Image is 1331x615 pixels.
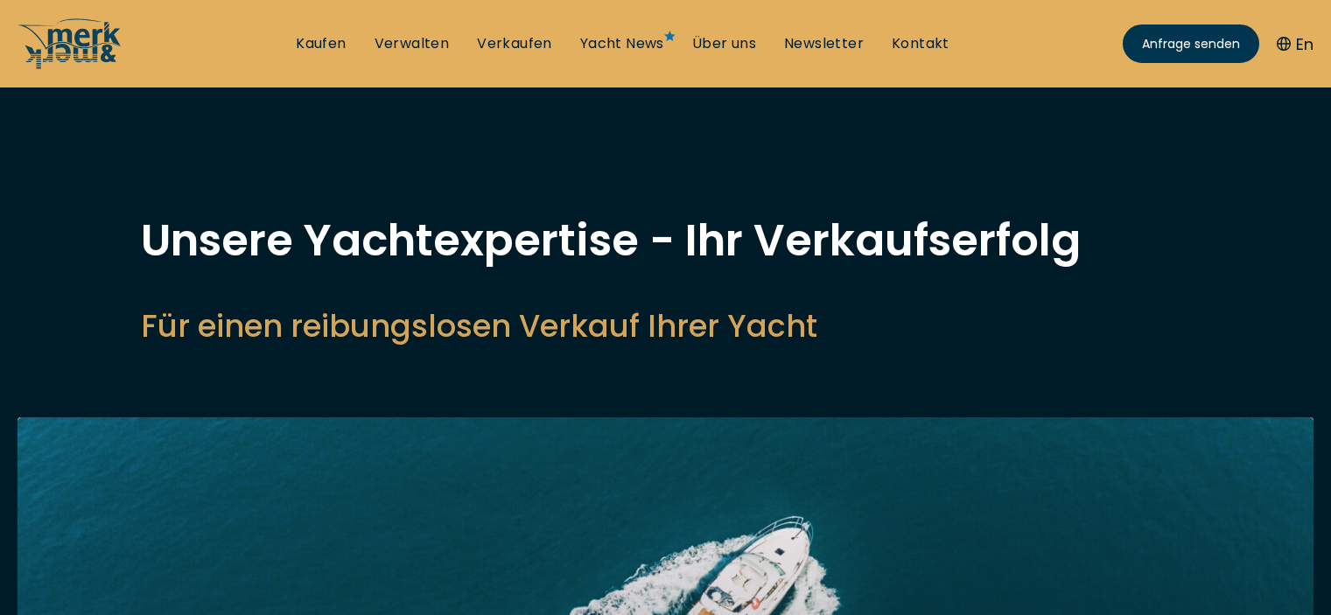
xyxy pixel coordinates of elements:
[580,34,664,53] a: Yacht News
[692,34,756,53] a: Über uns
[892,34,949,53] a: Kontakt
[375,34,450,53] a: Verwalten
[1123,24,1259,63] a: Anfrage senden
[1142,35,1240,53] span: Anfrage senden
[1277,32,1313,56] button: En
[477,34,552,53] a: Verkaufen
[784,34,864,53] a: Newsletter
[296,34,346,53] a: Kaufen
[141,219,1191,262] h1: Unsere Yachtexpertise - Ihr Verkaufserfolg
[141,304,1191,347] h2: Für einen reibungslosen Verkauf Ihrer Yacht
